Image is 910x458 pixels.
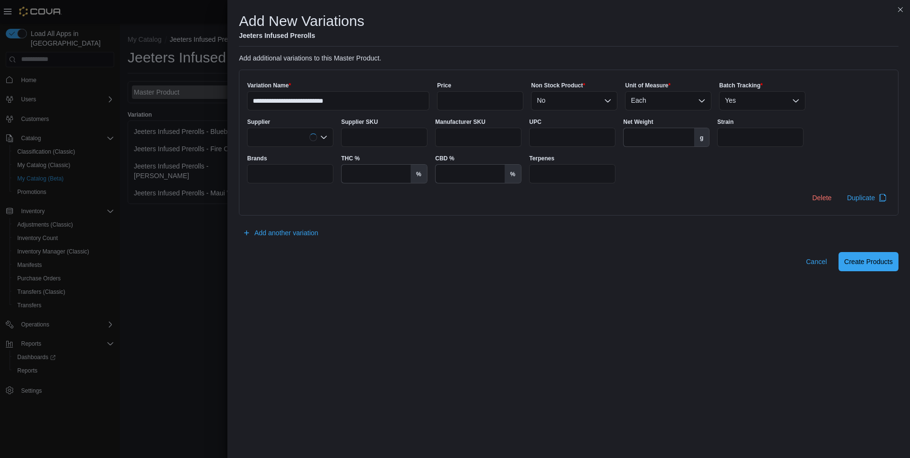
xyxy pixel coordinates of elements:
label: Price [437,82,451,89]
button: Cancel [802,252,831,271]
label: Batch Tracking [719,82,763,89]
label: Variation Name [247,82,291,89]
span: Cancel [806,257,827,266]
p: Add additional variations to this Master Product. [239,54,898,62]
button: Add another variation [239,223,322,242]
label: UPC [529,118,541,126]
label: Terpenes [529,155,554,162]
span: Yes [725,95,736,106]
span: Create Products [844,257,893,266]
button: Create Products [839,252,898,271]
span: Each [631,95,646,106]
label: Net Weight [623,118,653,126]
button: Open list of options [792,97,800,105]
label: Supplier [247,118,270,126]
label: Brands [247,155,267,162]
h1: Add New Variations [239,12,364,31]
button: Close this dialog [895,4,906,15]
button: Duplicate [843,188,890,207]
span: Add another variation [254,228,318,238]
span: Delete [812,193,831,203]
button: Delete [808,188,835,207]
label: % [505,165,521,183]
label: g [694,128,709,146]
label: Manufacturer SKU [435,118,485,126]
label: CBD % [435,155,454,162]
span: No [537,95,545,106]
label: Non Stock Product [531,82,585,89]
span: Duplicate [847,193,875,203]
button: Open list of options [320,133,328,141]
label: Unit of Measure [625,82,671,89]
label: % [411,165,427,183]
button: Open list of options [698,97,706,105]
h5: Jeeters Infused Prerolls [239,31,364,40]
label: Supplier SKU [341,118,378,126]
label: THC % [341,155,360,162]
label: Strain [717,118,733,126]
button: Open list of options [604,97,612,105]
